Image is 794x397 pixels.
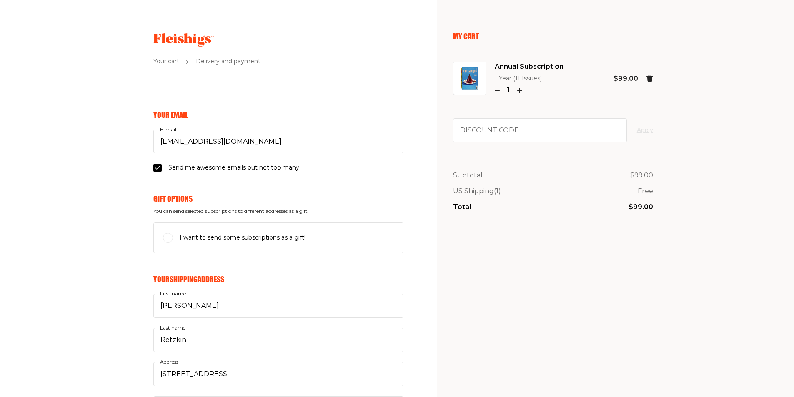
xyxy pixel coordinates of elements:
label: First name [158,289,188,298]
label: Last name [158,323,187,332]
p: $99.00 [614,73,638,84]
button: Apply [637,125,653,135]
p: $99.00 [630,170,653,181]
h6: Gift Options [153,194,403,203]
span: I want to send some subscriptions as a gift! [180,233,306,243]
span: You can send selected subscriptions to different addresses as a gift. [153,208,403,214]
p: My Cart [453,32,653,41]
input: First name [153,294,403,318]
p: Subtotal [453,170,483,181]
p: 1 [503,85,514,96]
img: Annual Subscription Image [461,67,478,90]
p: 1 Year (11 Issues) [495,74,564,84]
p: US Shipping (1) [453,186,501,197]
p: Total [453,202,471,212]
input: Last name [153,328,403,352]
span: Send me awesome emails but not too many [168,163,299,173]
span: Annual Subscription [495,61,564,72]
span: Your cart [153,57,179,67]
input: Send me awesome emails but not too many [153,164,162,172]
p: Free [638,186,653,197]
input: Discount code [453,118,627,142]
input: E-mail [153,130,403,154]
label: Address [158,357,180,367]
span: Delivery and payment [196,57,260,67]
label: E-mail [158,125,178,134]
input: Address [153,362,403,386]
p: $99.00 [629,202,653,212]
h6: Your Shipping Address [153,275,403,284]
h6: Your Email [153,110,188,120]
input: I want to send some subscriptions as a gift! [163,233,173,243]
